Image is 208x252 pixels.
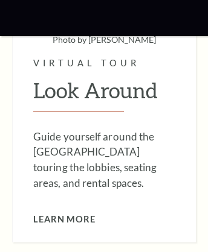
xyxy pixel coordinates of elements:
p: Photo by [PERSON_NAME] [25,36,184,44]
h2: Look Around [33,78,175,112]
span: Learn More [33,212,96,227]
p: Virtual Tour [33,56,175,71]
a: Learn More [33,212,105,227]
p: Guide yourself around the [GEOGRAPHIC_DATA] touring the lobbies, seating areas, and rental spaces. [33,129,175,191]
